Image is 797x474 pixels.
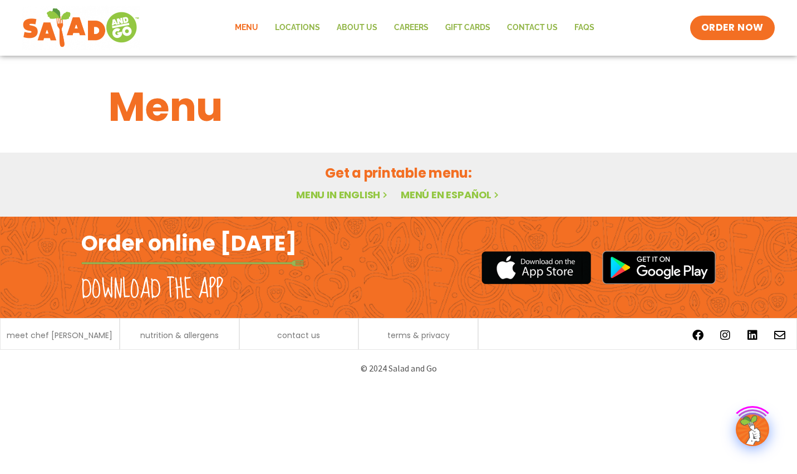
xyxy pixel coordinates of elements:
[140,331,219,339] a: nutrition & allergens
[277,331,320,339] a: contact us
[109,163,688,183] h2: Get a printable menu:
[481,250,591,286] img: appstore
[602,251,716,284] img: google_play
[701,21,764,35] span: ORDER NOW
[87,361,710,376] p: © 2024 Salad and Go
[387,331,450,339] a: terms & privacy
[267,15,328,41] a: Locations
[81,229,297,257] h2: Order online [DATE]
[296,188,390,202] a: Menu in English
[81,260,304,266] img: fork
[499,15,566,41] a: Contact Us
[7,331,112,339] a: meet chef [PERSON_NAME]
[328,15,386,41] a: About Us
[81,274,223,305] h2: Download the app
[401,188,501,202] a: Menú en español
[227,15,267,41] a: Menu
[690,16,775,40] a: ORDER NOW
[227,15,603,41] nav: Menu
[22,6,140,50] img: new-SAG-logo-768×292
[386,15,437,41] a: Careers
[437,15,499,41] a: GIFT CARDS
[566,15,603,41] a: FAQs
[109,77,688,137] h1: Menu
